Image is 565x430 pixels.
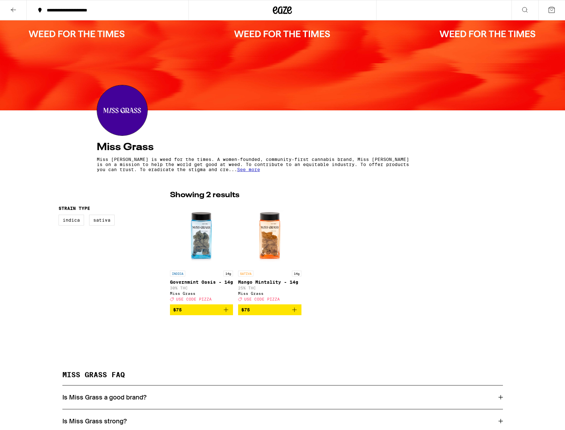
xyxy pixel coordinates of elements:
[238,271,253,276] p: SATIVA
[170,271,185,276] p: INDICA
[241,307,250,312] span: $75
[97,157,413,172] p: Miss [PERSON_NAME] is weed for the times. A women-founded, community-first cannabis brand, Miss [...
[170,304,233,315] button: Add to bag
[97,142,469,152] h4: Miss Grass
[173,307,182,312] span: $75
[59,215,84,225] label: Indica
[237,167,260,172] span: See more
[59,206,90,211] legend: Strain Type
[223,271,233,276] p: 14g
[238,304,301,315] button: Add to bag
[238,291,301,295] div: Miss Grass
[97,85,147,135] img: Miss Grass logo
[238,204,301,267] img: Miss Grass - Mango Mintality - 14g
[170,204,233,304] a: Open page for Governmint Oasis - 14g from Miss Grass
[89,215,115,225] label: Sativa
[62,371,503,385] h2: MISS GRASS FAQ
[244,297,280,301] span: USE CODE PIZZA
[176,297,212,301] span: USE CODE PIZZA
[170,280,233,285] p: Governmint Oasis - 14g
[238,286,301,290] p: 25% THC
[170,286,233,290] p: 30% THC
[292,271,301,276] p: 14g
[170,204,233,267] img: Miss Grass - Governmint Oasis - 14g
[238,280,301,285] p: Mango Mintality - 14g
[62,393,146,401] h3: Is Miss Grass a good brand?
[62,417,127,425] h3: Is Miss Grass strong?
[238,204,301,304] a: Open page for Mango Mintality - 14g from Miss Grass
[170,190,239,201] p: Showing 2 results
[170,291,233,295] div: Miss Grass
